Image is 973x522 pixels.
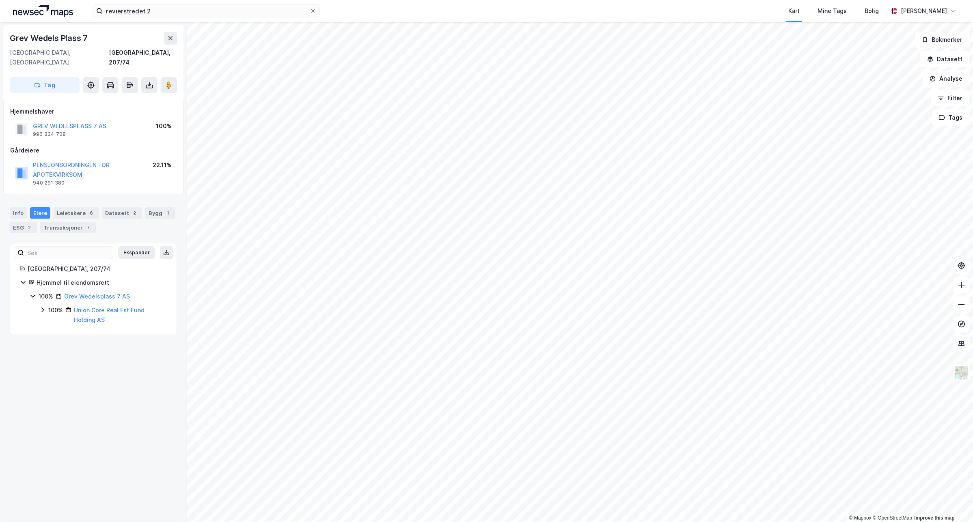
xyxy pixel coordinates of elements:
div: [GEOGRAPHIC_DATA], 207/74 [109,48,177,67]
div: Kart [788,6,800,16]
div: Gårdeiere [10,146,177,155]
button: Tag [10,77,80,93]
button: Ekspander [118,246,155,259]
div: 996 334 708 [33,131,66,137]
div: 100% [39,292,53,301]
input: Søk [24,247,113,259]
div: 100% [156,121,172,131]
iframe: Chat Widget [932,483,973,522]
input: Søk på adresse, matrikkel, gårdeiere, leietakere eller personer [103,5,310,17]
a: Improve this map [915,515,955,521]
a: Grev Wedelsplass 7 AS [64,293,130,300]
div: Hjemmel til eiendomsrett [37,278,167,288]
a: OpenStreetMap [873,515,912,521]
div: Kontrollprogram for chat [932,483,973,522]
div: 100% [48,305,63,315]
img: logo.a4113a55bc3d86da70a041830d287a7e.svg [13,5,73,17]
div: Bolig [865,6,879,16]
button: Analyse [923,71,970,87]
div: [PERSON_NAME] [901,6,947,16]
div: ESG [10,222,37,233]
a: Union Core Real Est Fund Holding AS [74,307,145,323]
div: [GEOGRAPHIC_DATA], 207/74 [28,264,167,274]
div: Hjemmelshaver [10,107,177,116]
a: Mapbox [849,515,872,521]
div: Transaksjoner [40,222,96,233]
div: 1 [164,209,172,217]
div: Bygg [145,207,175,219]
div: Mine Tags [818,6,847,16]
div: 7 [84,223,93,232]
div: Grev Wedels Plass 7 [10,32,89,45]
div: Leietakere [54,207,99,219]
div: [GEOGRAPHIC_DATA], [GEOGRAPHIC_DATA] [10,48,109,67]
div: Eiere [30,207,50,219]
div: Datasett [102,207,142,219]
div: Info [10,207,27,219]
button: Tags [932,110,970,126]
div: 2 [26,223,34,232]
div: 940 291 380 [33,180,65,186]
button: Bokmerker [915,32,970,48]
button: Filter [931,90,970,106]
img: Z [954,365,969,380]
div: 22.11% [153,160,172,170]
div: 6 [87,209,95,217]
button: Datasett [920,51,970,67]
div: 2 [131,209,139,217]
